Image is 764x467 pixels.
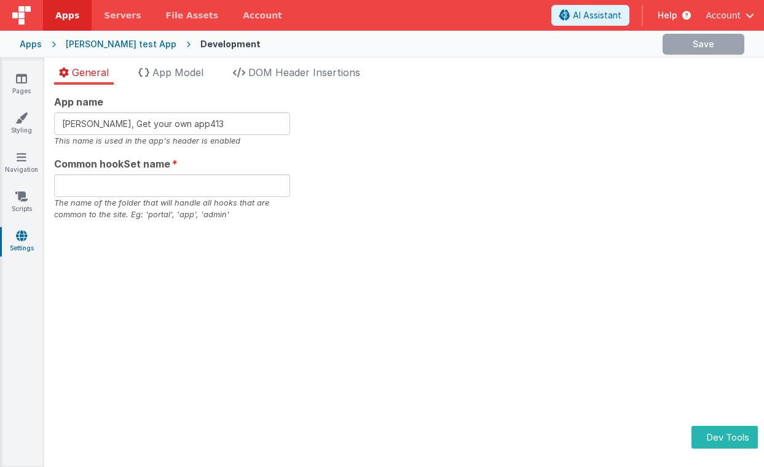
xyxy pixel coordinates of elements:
span: Apps [55,9,79,21]
button: AI Assistant [551,5,629,26]
span: App name [54,95,103,109]
span: AI Assistant [573,9,621,21]
span: Common hookSet name [54,156,170,171]
span: Help [658,9,677,21]
span: App Model [152,66,203,79]
button: Save [663,34,744,55]
div: This name is used in the app's header is enabled [54,135,290,147]
div: The name of the folder that will handle all hooks that are common to the site. Eg: 'portal', 'app... [54,197,290,220]
div: Development [200,38,261,50]
span: Account [706,9,741,21]
span: File Assets [166,9,219,21]
span: DOM Header Insertions [248,66,360,79]
div: Apps [20,38,42,50]
span: Servers [104,9,141,21]
span: General [72,66,109,79]
div: [PERSON_NAME] test App [66,38,176,50]
button: Dev Tools [691,426,758,449]
button: Account [706,9,754,21]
